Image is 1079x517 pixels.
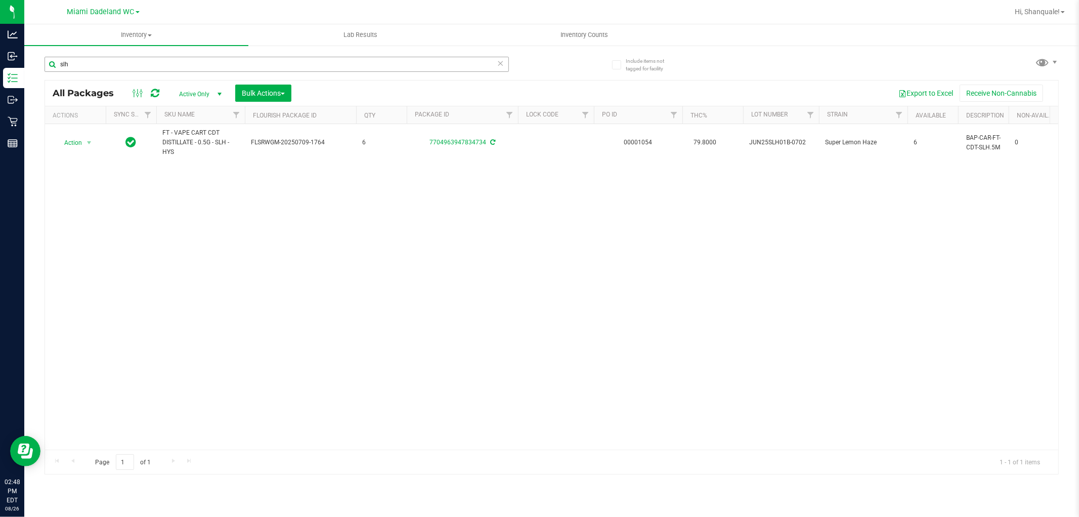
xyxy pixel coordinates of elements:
a: Filter [501,106,518,124]
span: All Packages [53,88,124,99]
input: 1 [116,454,134,470]
button: Export to Excel [892,85,960,102]
a: Filter [577,106,594,124]
a: Lock Code [526,111,558,118]
a: SKU Name [164,111,195,118]
a: Non-Available [1017,112,1062,119]
span: Inventory Counts [547,30,622,39]
a: Qty [364,112,375,119]
span: FT - VAPE CART CDT DISTILLATE - 0.5G - SLH - HYS [162,128,239,157]
span: Clear [497,57,504,70]
a: Inventory [24,24,248,46]
span: FLSRWGM-20250709-1764 [251,138,350,147]
span: Hi, Shanquale! [1015,8,1060,16]
a: THC% [690,112,707,119]
span: 1 - 1 of 1 items [991,454,1048,469]
a: Lot Number [751,111,788,118]
span: Page of 1 [87,454,159,470]
a: Sync Status [114,111,153,118]
a: Flourish Package ID [253,112,317,119]
inline-svg: Analytics [8,29,18,39]
inline-svg: Reports [8,138,18,148]
a: 00001054 [624,139,653,146]
span: Sync from Compliance System [489,139,495,146]
a: Lab Results [248,24,472,46]
span: Lab Results [330,30,391,39]
p: 08/26 [5,505,20,512]
a: Filter [891,106,908,124]
inline-svg: Outbound [8,95,18,105]
span: 6 [362,138,401,147]
span: Super Lemon Haze [825,138,901,147]
a: Inventory Counts [472,24,697,46]
span: Include items not tagged for facility [626,57,676,72]
inline-svg: Inbound [8,51,18,61]
inline-svg: Inventory [8,73,18,83]
a: Available [916,112,946,119]
input: Search Package ID, Item Name, SKU, Lot or Part Number... [45,57,509,72]
span: Miami Dadeland WC [67,8,135,16]
span: 6 [914,138,952,147]
span: 79.8000 [688,135,721,150]
a: Filter [666,106,682,124]
span: In Sync [126,135,137,149]
a: PO ID [602,111,617,118]
span: select [83,136,96,150]
a: 7704963947834734 [429,139,486,146]
button: Bulk Actions [235,85,291,102]
p: 02:48 PM EDT [5,478,20,505]
span: Bulk Actions [242,89,285,97]
a: Filter [140,106,156,124]
inline-svg: Retail [8,116,18,127]
a: Description [966,112,1004,119]
span: 0 [1015,138,1053,147]
a: Filter [228,106,245,124]
div: Actions [53,112,102,119]
span: JUN25SLH01B-0702 [749,138,813,147]
a: Package ID [415,111,449,118]
span: Inventory [24,30,248,39]
a: Filter [802,106,819,124]
div: BAP-CAR-FT-CDT-SLH.5M [964,132,1003,153]
span: Action [55,136,82,150]
button: Receive Non-Cannabis [960,85,1043,102]
iframe: Resource center [10,436,40,466]
a: Strain [827,111,848,118]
